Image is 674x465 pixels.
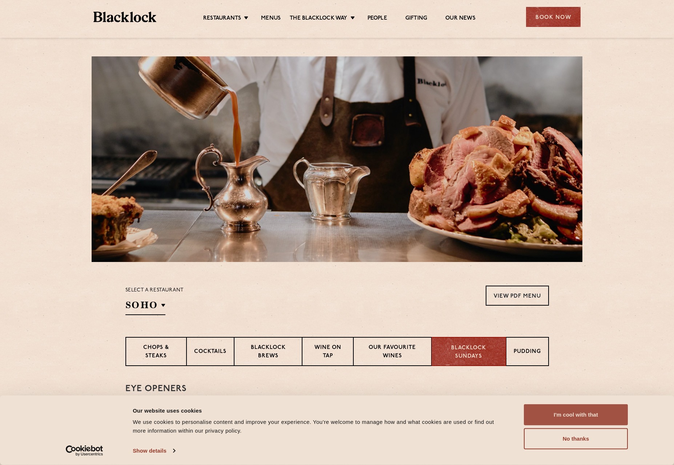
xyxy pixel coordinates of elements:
[405,15,427,23] a: Gifting
[242,344,295,361] p: Blacklock Brews
[125,299,165,315] h2: SOHO
[439,344,498,361] p: Blacklock Sundays
[93,12,156,22] img: BL_Textured_Logo-footer-cropped.svg
[526,7,581,27] div: Book Now
[368,15,387,23] a: People
[53,445,116,456] a: Usercentrics Cookiebot - opens in a new window
[133,418,507,435] div: We use cookies to personalise content and improve your experience. You're welcome to manage how a...
[125,384,549,394] h3: Eye openers
[125,286,184,295] p: Select a restaurant
[133,406,507,415] div: Our website uses cookies
[524,428,628,449] button: No thanks
[445,15,476,23] a: Our News
[524,404,628,425] button: I'm cool with that
[194,348,226,357] p: Cocktails
[133,445,175,456] a: Show details
[133,344,179,361] p: Chops & Steaks
[290,15,347,23] a: The Blacklock Way
[203,15,241,23] a: Restaurants
[361,344,424,361] p: Our favourite wines
[486,286,549,306] a: View PDF Menu
[261,15,281,23] a: Menus
[514,348,541,357] p: Pudding
[310,344,345,361] p: Wine on Tap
